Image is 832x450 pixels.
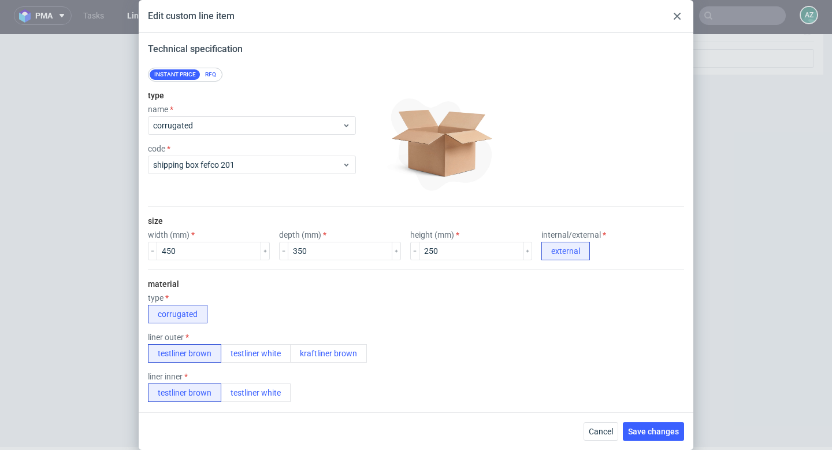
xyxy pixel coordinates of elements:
[148,216,163,226] label: size
[198,263,346,276] td: internal/external
[148,91,164,100] label: type
[386,73,494,90] button: Send Production Dates Email
[348,264,380,275] span: external
[150,69,200,80] div: Instant price
[348,319,408,330] span: testliner brown
[432,50,494,67] button: Save
[153,120,342,131] span: corrugated
[148,10,235,23] div: Edit custom line item
[191,114,501,139] div: Technical specification
[198,276,346,290] td: material
[235,146,288,157] a: ph-274-14755
[198,331,346,345] td: flute
[148,293,169,303] label: type
[623,422,684,441] button: Save changes
[148,305,207,323] button: corrugated
[198,372,346,386] td: technique
[148,105,173,114] label: name
[370,86,513,202] img: corrugated--shipping-box--photo-min.jpg
[198,318,346,331] td: liner inner
[148,333,189,342] label: liner outer
[198,399,346,413] td: colors outside
[198,386,346,400] td: number of colors outside
[148,372,188,381] label: liner inner
[419,242,523,260] input: mm
[198,290,346,304] td: type
[290,344,367,363] button: kraftliner brown
[198,208,346,222] td: size
[348,346,378,357] span: 380 gsm
[522,15,814,34] input: Type to create new task
[148,344,221,363] button: testliner brown
[198,358,346,372] td: print
[348,237,377,248] span: 350 mm
[279,230,326,239] label: depth (mm)
[348,373,366,384] span: flexo
[541,230,606,239] label: internal/external
[348,332,353,343] span: E
[198,194,346,208] td: code
[410,230,459,239] label: height (mm)
[198,16,395,35] td: HS code
[288,242,392,260] input: mm
[198,146,494,158] div: PIM SKU:
[148,230,195,239] label: width (mm)
[348,182,391,193] span: corrugated
[628,427,679,436] span: Save changes
[221,344,291,363] button: testliner white
[198,345,346,359] td: grammage
[198,249,346,263] td: height
[200,69,221,80] div: RFQ
[348,291,391,302] span: corrugated
[348,400,381,411] span: pantone
[428,121,494,132] a: Edit specification
[153,159,342,171] span: shipping box fefco 201
[198,235,346,249] td: depth
[148,411,169,421] label: flute
[198,181,346,195] td: name
[348,250,377,261] span: 250 mm
[348,223,377,234] span: 450 mm
[148,383,221,402] button: testliner brown
[148,144,170,153] label: code
[348,305,408,316] span: testliner brown
[198,167,346,181] td: type
[348,387,353,398] span: 1
[589,427,613,436] span: Cancel
[148,279,179,289] label: material
[198,222,346,235] td: width
[348,196,436,206] span: shipping box fefco 201
[148,43,243,54] span: Technical specification
[198,304,346,318] td: liner outer
[221,383,291,402] button: testliner white
[541,242,590,260] button: external
[157,242,261,260] input: mm
[584,422,618,441] button: Cancel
